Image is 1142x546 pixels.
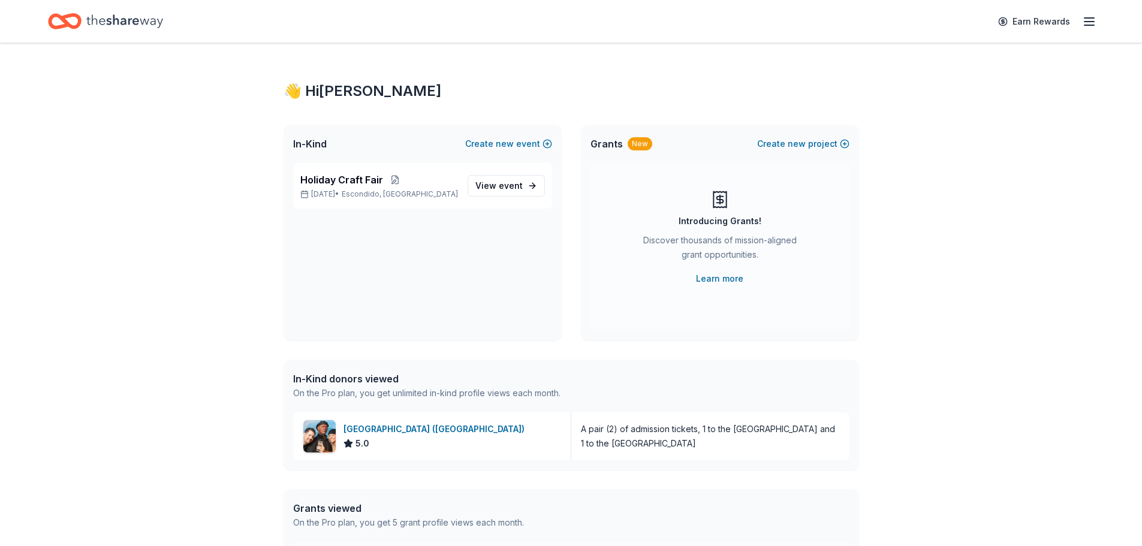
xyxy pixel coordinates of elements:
a: Learn more [696,272,743,286]
button: Createnewproject [757,137,849,151]
div: A pair (2) of admission tickets, 1 to the [GEOGRAPHIC_DATA] and 1 to the [GEOGRAPHIC_DATA] [581,422,840,451]
span: View [475,179,523,193]
span: Grants [590,137,623,151]
img: Image for Hollywood Wax Museum (Hollywood) [303,420,336,453]
span: In-Kind [293,137,327,151]
span: new [496,137,514,151]
div: Grants viewed [293,501,524,515]
div: On the Pro plan, you get 5 grant profile views each month. [293,515,524,530]
div: Introducing Grants! [679,214,761,228]
span: Escondido, [GEOGRAPHIC_DATA] [342,189,458,199]
a: Earn Rewards [991,11,1077,32]
div: On the Pro plan, you get unlimited in-kind profile views each month. [293,386,561,400]
span: event [499,180,523,191]
div: In-Kind donors viewed [293,372,561,386]
span: 5.0 [355,436,369,451]
button: Createnewevent [465,137,552,151]
span: new [788,137,806,151]
a: Home [48,7,163,35]
p: [DATE] • [300,189,458,199]
span: Holiday Craft Fair [300,173,383,187]
div: New [628,137,652,150]
div: 👋 Hi [PERSON_NAME] [284,82,859,101]
div: Discover thousands of mission-aligned grant opportunities. [638,233,801,267]
div: [GEOGRAPHIC_DATA] ([GEOGRAPHIC_DATA]) [343,422,529,436]
a: View event [468,175,545,197]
